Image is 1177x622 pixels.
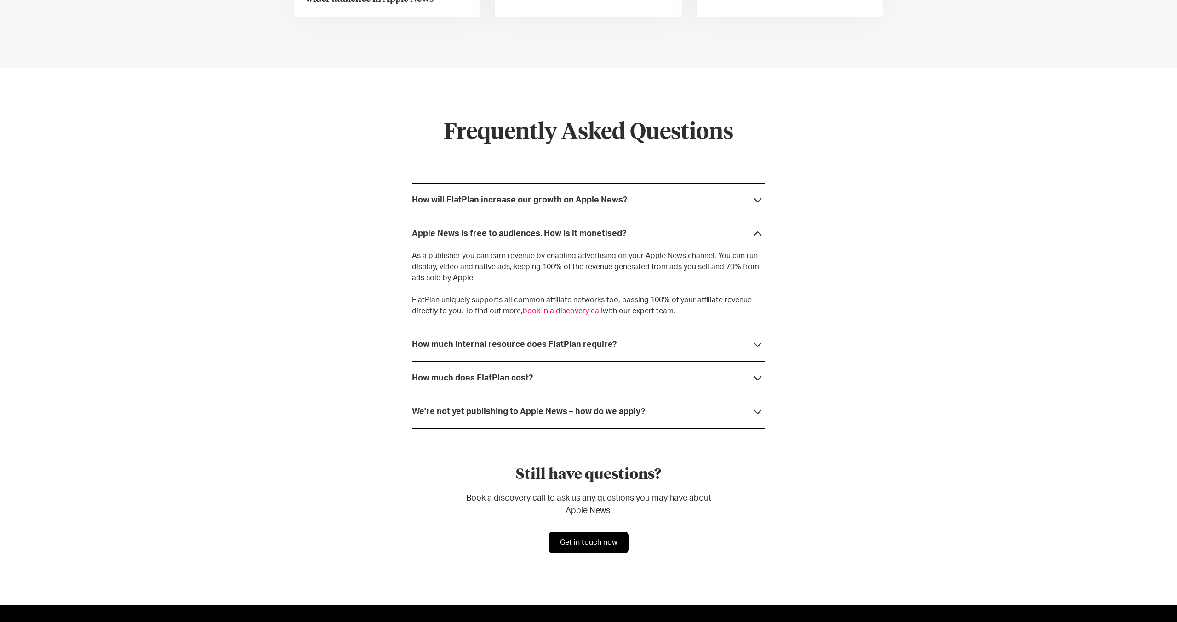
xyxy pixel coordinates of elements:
strong: We're not yet publishing to Apple News – how do we apply? [412,408,645,416]
h2: Frequently Asked Questions [412,120,765,146]
div: How will FlatPlan increase our growth on Apple News? [412,196,627,205]
a: Get in touch now [549,532,629,553]
p: Book a discovery call to ask us any questions you may have about Apple News. [460,492,717,517]
h4: Still have questions? [460,466,717,485]
div: How much internal resource does FlatPlan require? [412,340,617,349]
a: book in a discovery call [523,307,603,315]
strong: How much does FlatPlan cost? [412,374,533,382]
p: As a publisher you can earn revenue by enabling advertising on your Apple News channel. You can r... [412,250,765,317]
div: Apple News is free to audiences. How is it monetised? [412,229,626,238]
